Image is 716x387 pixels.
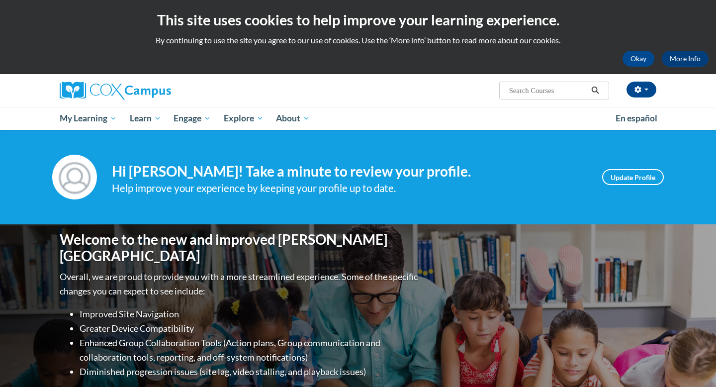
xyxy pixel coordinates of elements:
[623,51,654,67] button: Okay
[616,113,657,123] span: En español
[53,107,123,130] a: My Learning
[112,163,587,180] h4: Hi [PERSON_NAME]! Take a minute to review your profile.
[60,231,420,265] h1: Welcome to the new and improved [PERSON_NAME][GEOGRAPHIC_DATA]
[224,112,264,124] span: Explore
[80,336,420,365] li: Enhanced Group Collaboration Tools (Action plans, Group communication and collaboration tools, re...
[676,347,708,379] iframe: Button to launch messaging window
[60,82,249,99] a: Cox Campus
[167,107,217,130] a: Engage
[123,107,168,130] a: Learn
[80,307,420,321] li: Improved Site Navigation
[602,169,664,185] a: Update Profile
[60,270,420,298] p: Overall, we are proud to provide you with a more streamlined experience. Some of the specific cha...
[130,112,161,124] span: Learn
[60,112,117,124] span: My Learning
[609,108,664,129] a: En español
[7,10,709,30] h2: This site uses cookies to help improve your learning experience.
[174,112,211,124] span: Engage
[626,82,656,97] button: Account Settings
[45,107,671,130] div: Main menu
[662,51,709,67] a: More Info
[112,180,587,196] div: Help improve your experience by keeping your profile up to date.
[80,321,420,336] li: Greater Device Compatibility
[276,112,310,124] span: About
[80,365,420,379] li: Diminished progression issues (site lag, video stalling, and playback issues)
[508,85,588,97] input: Search Courses
[217,107,270,130] a: Explore
[588,85,603,97] button: Search
[7,35,709,46] p: By continuing to use the site you agree to our use of cookies. Use the ‘More info’ button to read...
[60,82,171,99] img: Cox Campus
[52,155,97,199] img: Profile Image
[270,107,317,130] a: About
